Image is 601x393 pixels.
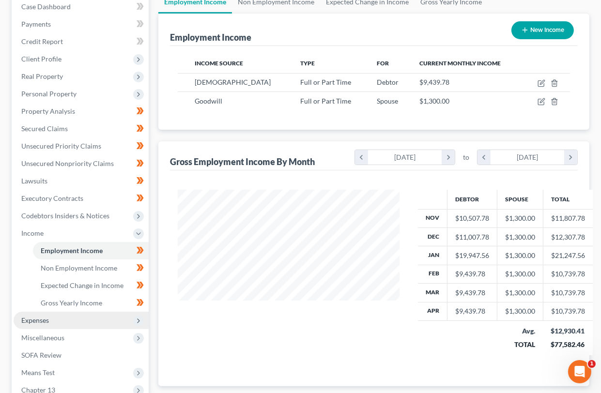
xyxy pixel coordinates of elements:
span: Credit Report [21,37,63,45]
a: Payments [14,15,149,33]
span: Full or Part Time [300,97,351,105]
div: Employment Income [170,31,251,43]
div: [DATE] [368,150,442,165]
div: $1,300.00 [505,288,535,298]
span: 1 [588,360,596,368]
td: $10,739.78 [543,302,593,320]
div: Gross Employment Income By Month [170,156,315,167]
span: to [463,152,469,162]
th: Total [543,190,593,209]
div: $9,439.78 [455,288,489,298]
td: $10,739.78 [543,265,593,283]
span: [DEMOGRAPHIC_DATA] [195,78,271,86]
a: Gross Yearly Income [33,294,149,312]
th: Nov [418,209,447,227]
th: Jan [418,246,447,265]
span: For [377,60,389,67]
div: $9,439.78 [455,306,489,316]
th: Debtor [447,190,497,209]
span: Miscellaneous [21,333,64,342]
span: Client Profile [21,55,62,63]
a: Property Analysis [14,103,149,120]
iframe: Intercom live chat [568,360,591,383]
i: chevron_right [442,150,455,165]
div: $11,007.78 [455,232,489,242]
a: Secured Claims [14,120,149,137]
span: Unsecured Priority Claims [21,142,101,150]
th: Feb [418,265,447,283]
i: chevron_left [478,150,491,165]
td: $10,739.78 [543,284,593,302]
div: $9,439.78 [455,269,489,279]
div: [DATE] [491,150,565,165]
div: $1,300.00 [505,251,535,260]
span: Non Employment Income [41,264,117,272]
a: Unsecured Nonpriority Claims [14,155,149,172]
a: Expected Change in Income [33,277,149,294]
a: Credit Report [14,33,149,50]
span: $1,300.00 [420,97,450,105]
span: Means Test [21,368,55,377]
span: Case Dashboard [21,2,71,11]
span: Gross Yearly Income [41,299,102,307]
span: Lawsuits [21,177,47,185]
div: $10,507.78 [455,213,489,223]
span: Debtor [377,78,399,86]
div: $1,300.00 [505,269,535,279]
span: Income [21,229,44,237]
span: Spouse [377,97,398,105]
div: $1,300.00 [505,306,535,316]
td: $11,807.78 [543,209,593,227]
div: $77,582.46 [551,340,585,349]
span: Real Property [21,72,63,80]
span: Expenses [21,316,49,324]
span: Income Source [195,60,243,67]
span: Executory Contracts [21,194,83,202]
span: Unsecured Nonpriority Claims [21,159,114,167]
span: Type [300,60,315,67]
i: chevron_right [564,150,577,165]
th: Apr [418,302,447,320]
a: Non Employment Income [33,259,149,277]
span: Full or Part Time [300,78,351,86]
a: Lawsuits [14,172,149,190]
span: Secured Claims [21,124,68,133]
a: Unsecured Priority Claims [14,137,149,155]
th: Spouse [497,190,543,209]
a: Employment Income [33,242,149,259]
div: $1,300.00 [505,232,535,242]
span: Current Monthly Income [420,60,501,67]
div: $1,300.00 [505,213,535,223]
a: SOFA Review [14,347,149,364]
button: New Income [511,21,574,39]
div: Avg. [505,326,535,336]
span: Expected Change in Income [41,281,123,289]
span: Personal Property [21,90,77,98]
th: Dec [418,227,447,246]
span: SOFA Review [21,351,62,359]
span: Codebtors Insiders & Notices [21,212,109,220]
div: $19,947.56 [455,251,489,260]
span: Goodwill [195,97,222,105]
span: Property Analysis [21,107,75,115]
td: $21,247.56 [543,246,593,265]
span: $9,439.78 [420,78,450,86]
div: $12,930.41 [551,326,585,336]
th: Mar [418,284,447,302]
td: $12,307.78 [543,227,593,246]
i: chevron_left [355,150,368,165]
a: Executory Contracts [14,190,149,207]
div: TOTAL [505,340,535,349]
span: Payments [21,20,51,28]
span: Employment Income [41,246,103,255]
